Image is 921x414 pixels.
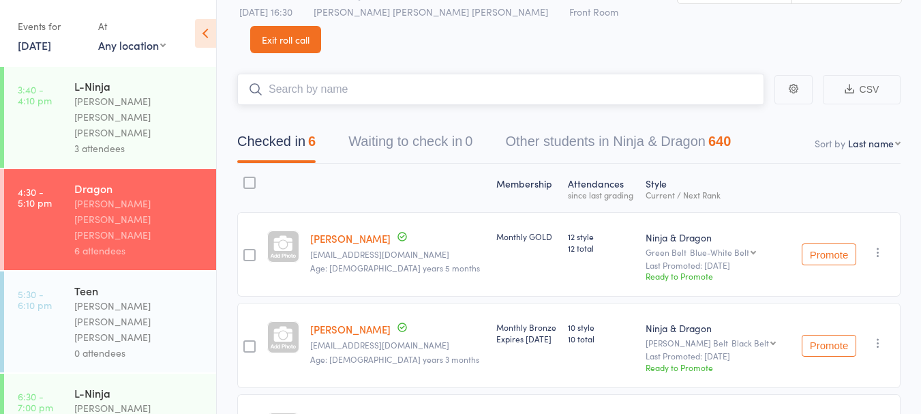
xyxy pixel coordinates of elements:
div: Ninja & Dragon [646,321,789,335]
small: Last Promoted: [DATE] [646,261,789,270]
a: [DATE] [18,38,51,53]
div: Atten­dances [562,170,640,206]
span: 12 style [568,231,635,242]
div: Blue-White Belt [690,248,749,256]
div: Last name [848,136,894,150]
a: 3:40 -4:10 pmL-Ninja[PERSON_NAME] [PERSON_NAME] [PERSON_NAME]3 attendees [4,67,216,168]
div: 640 [708,134,731,149]
a: 4:30 -5:10 pmDragon[PERSON_NAME] [PERSON_NAME] [PERSON_NAME]6 attendees [4,169,216,270]
span: [DATE] 16:30 [239,5,292,18]
a: [PERSON_NAME] [310,231,391,246]
small: xuejing129@msn.com [310,340,485,350]
div: Teen [74,283,205,298]
small: efrino1975@yahoo.com [310,250,485,259]
div: Ready to Promote [646,361,789,373]
label: Sort by [815,136,845,150]
div: L-Ninja [74,78,205,93]
div: L-Ninja [74,385,205,400]
span: [PERSON_NAME] [PERSON_NAME] [PERSON_NAME] [314,5,548,18]
span: Age: [DEMOGRAPHIC_DATA] years 5 months [310,262,480,273]
div: Monthly Bronze [496,321,558,344]
div: Expires [DATE] [496,333,558,344]
div: Current / Next Rank [646,190,789,199]
small: Last Promoted: [DATE] [646,351,789,361]
div: Monthly GOLD [496,231,558,242]
button: CSV [823,75,901,104]
div: [PERSON_NAME] [PERSON_NAME] [PERSON_NAME] [74,298,205,345]
div: 6 [308,134,316,149]
span: Front Room [569,5,618,18]
a: [PERSON_NAME] [310,322,391,336]
div: At [98,15,166,38]
button: Checked in6 [237,127,316,163]
button: Other students in Ninja & Dragon640 [505,127,731,163]
div: 0 [465,134,472,149]
span: 10 style [568,321,635,333]
a: Exit roll call [250,26,321,53]
div: [PERSON_NAME] [PERSON_NAME] [PERSON_NAME] [74,196,205,243]
button: Promote [802,243,856,265]
div: [PERSON_NAME] Belt [646,338,789,347]
input: Search by name [237,74,764,105]
button: Waiting to check in0 [348,127,472,163]
div: Dragon [74,181,205,196]
div: since last grading [568,190,635,199]
div: Membership [491,170,563,206]
div: 6 attendees [74,243,205,258]
div: 0 attendees [74,345,205,361]
button: Promote [802,335,856,357]
div: [PERSON_NAME] [PERSON_NAME] [PERSON_NAME] [74,93,205,141]
div: Events for [18,15,85,38]
time: 5:30 - 6:10 pm [18,289,52,310]
div: Ninja & Dragon [646,231,789,244]
a: 5:30 -6:10 pmTeen[PERSON_NAME] [PERSON_NAME] [PERSON_NAME]0 attendees [4,271,216,372]
time: 4:30 - 5:10 pm [18,186,52,208]
div: Ready to Promote [646,270,789,282]
span: 10 total [568,333,635,344]
span: Age: [DEMOGRAPHIC_DATA] years 3 months [310,353,479,365]
div: Any location [98,38,166,53]
div: 3 attendees [74,141,205,156]
div: Green Belt [646,248,789,256]
span: 12 total [568,242,635,254]
time: 6:30 - 7:00 pm [18,391,53,413]
div: Style [640,170,794,206]
div: Black Belt [731,338,769,347]
time: 3:40 - 4:10 pm [18,84,52,106]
